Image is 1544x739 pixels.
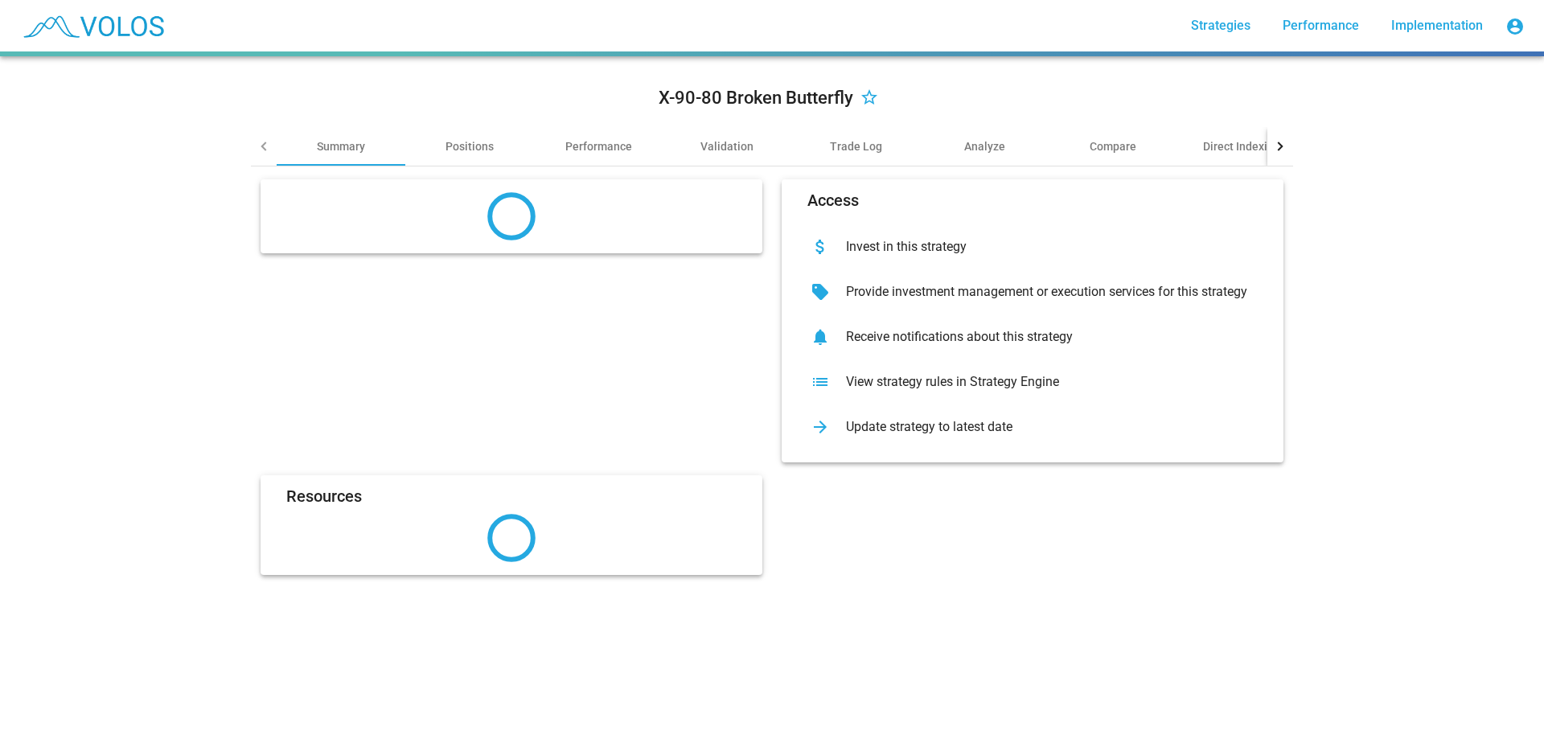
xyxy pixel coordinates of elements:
[833,419,1258,435] div: Update strategy to latest date
[700,138,754,154] div: Validation
[833,239,1258,255] div: Invest in this strategy
[807,324,833,350] mat-icon: notifications
[807,369,833,395] mat-icon: list
[1203,138,1280,154] div: Direct Indexing
[317,138,365,154] div: Summary
[795,359,1271,404] button: View strategy rules in Strategy Engine
[860,89,879,109] mat-icon: star_border
[251,166,1293,588] summary: AccessInvest in this strategyProvide investment management or execution services for this strateg...
[795,314,1271,359] button: Receive notifications about this strategy
[286,488,362,504] mat-card-title: Resources
[565,138,632,154] div: Performance
[446,138,494,154] div: Positions
[795,404,1271,450] button: Update strategy to latest date
[795,224,1271,269] button: Invest in this strategy
[807,192,859,208] mat-card-title: Access
[1178,11,1263,40] a: Strategies
[13,6,172,46] img: blue_transparent.png
[807,234,833,260] mat-icon: attach_money
[1090,138,1136,154] div: Compare
[807,414,833,440] mat-icon: arrow_forward
[833,374,1258,390] div: View strategy rules in Strategy Engine
[1391,18,1483,33] span: Implementation
[659,85,853,111] div: X-90-80 Broken Butterfly
[833,284,1258,300] div: Provide investment management or execution services for this strategy
[1191,18,1250,33] span: Strategies
[964,138,1005,154] div: Analyze
[1270,11,1372,40] a: Performance
[1378,11,1496,40] a: Implementation
[807,279,833,305] mat-icon: sell
[830,138,882,154] div: Trade Log
[1283,18,1359,33] span: Performance
[1505,17,1525,36] mat-icon: account_circle
[833,329,1258,345] div: Receive notifications about this strategy
[795,269,1271,314] button: Provide investment management or execution services for this strategy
